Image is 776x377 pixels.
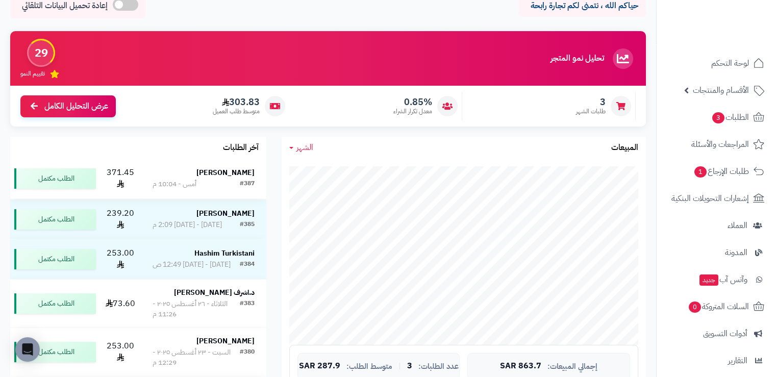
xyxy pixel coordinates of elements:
[213,96,260,108] span: 303.83
[153,220,222,230] div: [DATE] - [DATE] 2:09 م
[100,328,141,376] td: 253.00
[663,213,770,238] a: العملاء
[289,142,313,154] a: الشهر
[698,272,747,287] span: وآتس آب
[14,293,96,314] div: الطلب مكتمل
[398,362,401,370] span: |
[418,362,459,371] span: عدد الطلبات:
[100,280,141,328] td: 73.60
[689,301,701,313] span: 0
[240,179,255,189] div: #387
[576,107,606,116] span: طلبات الشهر
[100,239,141,279] td: 253.00
[153,299,240,319] div: الثلاثاء - ٢٦ أغسطس ٢٠٢٥ - 11:26 م
[693,83,749,97] span: الأقسام والمنتجات
[663,186,770,211] a: إشعارات التحويلات البنكية
[240,347,255,368] div: #380
[240,260,255,270] div: #384
[407,362,412,371] span: 3
[196,167,255,178] strong: [PERSON_NAME]
[663,348,770,373] a: التقارير
[550,54,604,63] h3: تحليل نمو المتجر
[691,137,749,152] span: المراجعات والأسئلة
[100,159,141,198] td: 371.45
[671,191,749,206] span: إشعارات التحويلات البنكية
[14,342,96,362] div: الطلب مكتمل
[663,132,770,157] a: المراجعات والأسئلة
[725,245,747,260] span: المدونة
[213,107,260,116] span: متوسط طلب العميل
[728,218,747,233] span: العملاء
[699,274,718,286] span: جديد
[663,294,770,319] a: السلات المتروكة0
[663,105,770,130] a: الطلبات3
[223,143,259,153] h3: آخر الطلبات
[663,159,770,184] a: طلبات الإرجاع1
[196,208,255,219] strong: [PERSON_NAME]
[663,240,770,265] a: المدونة
[196,336,255,346] strong: [PERSON_NAME]
[20,95,116,117] a: عرض التحليل الكامل
[694,166,707,178] span: 1
[576,96,606,108] span: 3
[663,51,770,76] a: لوحة التحكم
[15,337,40,362] div: Open Intercom Messenger
[20,69,45,78] span: تقييم النمو
[153,179,196,189] div: أمس - 10:04 م
[174,287,255,298] strong: د.اشرف [PERSON_NAME]
[14,209,96,230] div: الطلب مكتمل
[393,96,432,108] span: 0.85%
[663,321,770,346] a: أدوات التسويق
[688,299,749,314] span: السلات المتروكة
[153,260,231,270] div: [DATE] - [DATE] 12:49 ص
[100,199,141,239] td: 239.20
[712,112,724,123] span: 3
[240,299,255,319] div: #383
[611,143,638,153] h3: المبيعات
[728,354,747,368] span: التقارير
[547,362,597,371] span: إجمالي المبيعات:
[44,100,108,112] span: عرض التحليل الكامل
[693,164,749,179] span: طلبات الإرجاع
[393,107,432,116] span: معدل تكرار الشراء
[299,362,340,371] span: 287.9 SAR
[153,347,240,368] div: السبت - ٢٣ أغسطس ٢٠٢٥ - 12:29 م
[711,56,749,70] span: لوحة التحكم
[240,220,255,230] div: #385
[500,362,541,371] span: 863.7 SAR
[711,110,749,124] span: الطلبات
[14,168,96,189] div: الطلب مكتمل
[296,141,313,154] span: الشهر
[14,249,96,269] div: الطلب مكتمل
[346,362,392,371] span: متوسط الطلب:
[663,267,770,292] a: وآتس آبجديد
[703,326,747,341] span: أدوات التسويق
[194,248,255,259] strong: Hashim Turkistani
